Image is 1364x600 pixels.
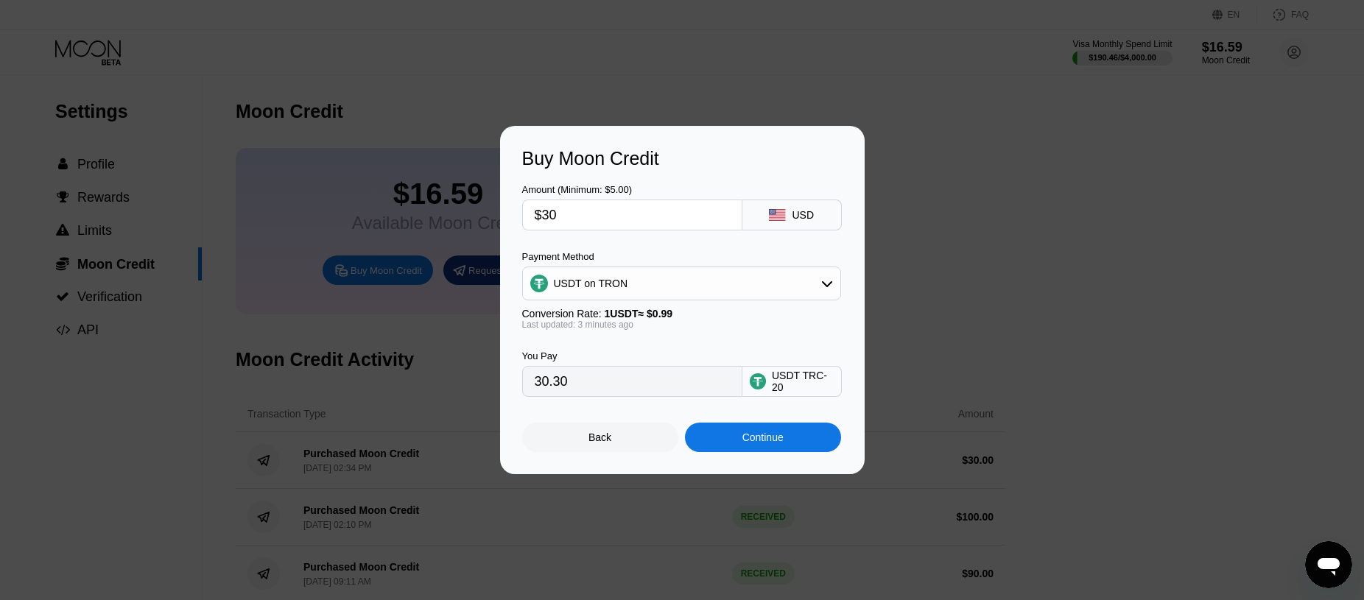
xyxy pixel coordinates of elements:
[685,423,841,452] div: Continue
[522,423,678,452] div: Back
[522,350,742,361] div: You Pay
[1305,541,1352,588] iframe: Schaltfläche zum Öffnen des Messaging-Fensters
[522,148,843,169] div: Buy Moon Credit
[535,200,730,230] input: $0.00
[605,308,673,320] span: 1 USDT ≈ $0.99
[588,431,611,443] div: Back
[523,269,840,298] div: USDT on TRON
[772,370,834,393] div: USDT TRC-20
[742,431,784,443] div: Continue
[522,308,841,320] div: Conversion Rate:
[792,209,814,221] div: USD
[522,184,742,195] div: Amount (Minimum: $5.00)
[522,251,841,262] div: Payment Method
[522,320,841,330] div: Last updated: 3 minutes ago
[554,278,628,289] div: USDT on TRON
